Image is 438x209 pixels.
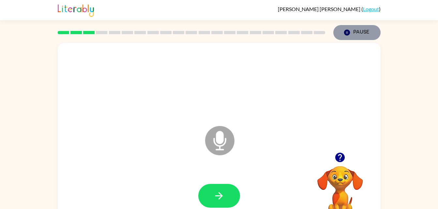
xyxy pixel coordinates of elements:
[278,6,381,12] div: ( )
[333,25,381,40] button: Pause
[278,6,361,12] span: [PERSON_NAME] [PERSON_NAME]
[58,3,94,17] img: Literably
[363,6,379,12] a: Logout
